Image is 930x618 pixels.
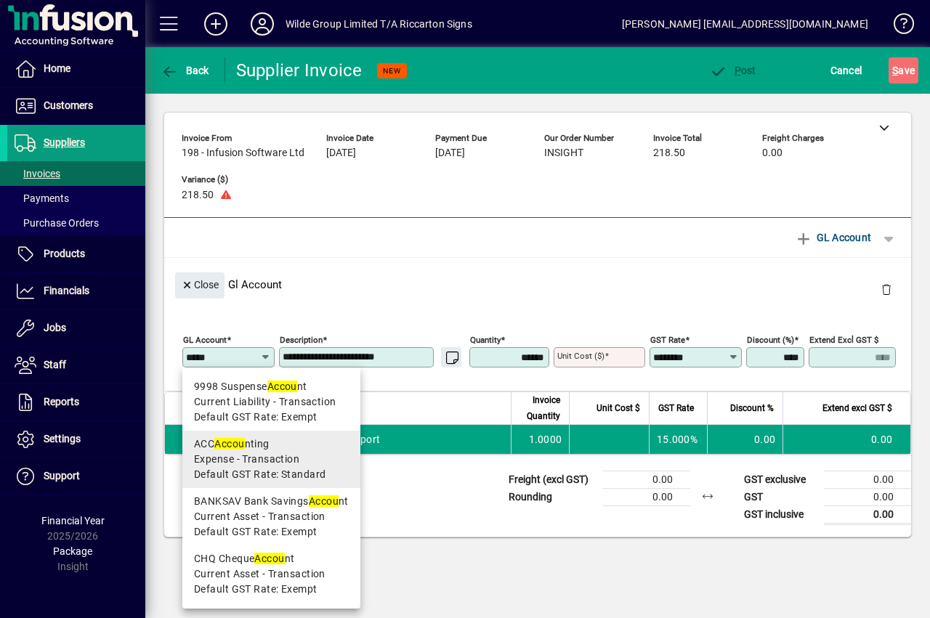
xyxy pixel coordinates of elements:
div: CHQ Cheque nt [194,551,349,566]
button: Add [193,11,239,37]
mat-label: Quantity [470,334,501,344]
td: 0.00 [707,425,783,454]
mat-label: Extend excl GST $ [809,334,878,344]
span: Default GST Rate: Exempt [194,582,318,597]
span: Current Asset - Transaction [194,509,325,524]
span: Unit Cost $ [597,400,640,416]
div: Wilde Group Limited T/A Riccarton Signs [286,12,472,36]
span: Current Liability - Transaction [194,394,336,410]
em: Accou [267,381,297,392]
a: Financials [7,273,145,309]
div: [PERSON_NAME] [EMAIL_ADDRESS][DOMAIN_NAME] [622,12,868,36]
span: NEW [383,66,401,76]
a: Products [7,236,145,272]
span: Expense - Transaction [194,452,299,467]
td: Computer/Software Support [238,425,511,454]
span: Invoices [15,168,60,179]
app-page-header-button: Close [171,278,228,291]
span: [DATE] [435,147,465,159]
div: Supplier Invoice [236,59,363,82]
mat-option: 9998 Suspense Account [182,373,360,431]
span: Invoice Quantity [520,392,560,424]
em: Accou [214,438,244,450]
span: Suppliers [44,137,85,148]
span: 218.50 [653,147,685,159]
td: 15.000% [649,425,707,454]
span: Products [44,248,85,259]
button: Save [889,57,918,84]
td: 0.00 [603,471,690,488]
td: 0.00 [824,505,911,524]
span: INSIGHT [544,147,583,159]
app-page-header-button: Back [145,57,225,84]
div: Gl Account [164,258,911,311]
span: ost [709,65,756,76]
button: Post [705,57,760,84]
td: 0.00 [824,471,911,488]
a: Invoices [7,161,145,186]
span: Settings [44,433,81,444]
td: 0.00 [824,488,911,505]
td: GST [737,488,824,505]
span: 0.00 [762,147,783,159]
span: Back [161,65,209,76]
a: Purchase Orders [7,211,145,235]
a: Support [7,458,145,495]
mat-option: CHQ Cheque Account [182,545,360,603]
span: Package [53,545,92,557]
span: Default GST Rate: Standard [194,467,325,482]
mat-label: Unit Cost ($) [557,351,604,361]
span: Purchase Orders [15,217,99,229]
div: ACC nting [194,436,349,452]
span: Staff [44,359,66,370]
a: Knowledge Base [883,3,912,50]
span: Default GST Rate: Exempt [194,524,318,540]
app-page-header-button: Delete [869,282,904,296]
span: Reports [44,396,79,407]
mat-label: GST rate [650,334,685,344]
mat-label: Description [280,334,323,344]
td: 0.00 [783,425,910,454]
button: Back [157,57,213,84]
a: Home [7,51,145,87]
div: BANKSAV Bank Savings nt [194,494,349,509]
a: Customers [7,88,145,124]
td: GST exclusive [737,471,824,488]
div: 9998 Suspense nt [194,379,349,394]
button: Profile [239,11,286,37]
td: GST inclusive [737,505,824,524]
span: 198 - Infusion Software Ltd [182,147,304,159]
em: Accou [254,553,284,564]
a: Staff [7,347,145,383]
span: ave [892,59,915,82]
span: Cancel [830,59,862,82]
td: Freight (excl GST) [501,471,603,488]
button: Delete [869,272,904,307]
span: [DATE] [326,147,356,159]
mat-option: ACC Accounting [182,431,360,488]
a: Settings [7,421,145,458]
span: Financial Year [41,515,105,526]
span: Customers [44,99,93,111]
span: S [892,65,898,76]
span: Support [44,470,80,481]
button: Close [175,272,225,298]
td: 0.00 [603,488,690,505]
a: Jobs [7,310,145,346]
span: Jobs [44,322,66,333]
a: Payments [7,186,145,211]
span: Close [181,273,219,297]
span: Default GST Rate: Exempt [194,410,318,425]
em: Accou [309,495,339,507]
span: 218.50 [182,190,214,201]
span: Financials [44,285,89,296]
td: 1.0000 [511,425,569,454]
a: Reports [7,384,145,420]
span: Extend excl GST $ [822,400,892,416]
mat-option: BANKSAV Bank Savings Account [182,488,360,545]
span: Home [44,62,70,74]
span: GST Rate [658,400,694,416]
span: Payments [15,192,69,204]
mat-label: GL Account [183,334,227,344]
button: Cancel [827,57,866,84]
